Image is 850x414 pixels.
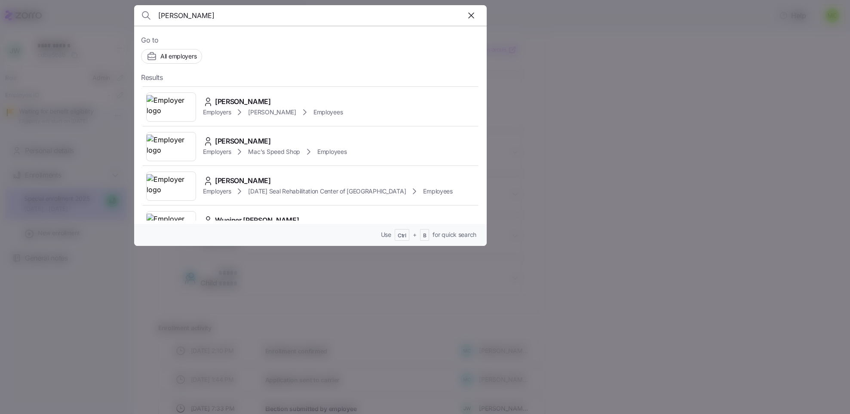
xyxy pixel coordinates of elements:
[203,108,231,117] span: Employers
[203,187,231,196] span: Employers
[215,215,299,226] span: Wueiner [PERSON_NAME]
[147,214,196,238] img: Employer logo
[147,135,196,159] img: Employer logo
[141,72,163,83] span: Results
[317,147,347,156] span: Employees
[147,174,196,198] img: Employer logo
[203,147,231,156] span: Employers
[215,136,271,147] span: [PERSON_NAME]
[423,232,427,239] span: B
[413,230,417,239] span: +
[248,187,406,196] span: [DATE] Seal Rehabilitation Center of [GEOGRAPHIC_DATA]
[160,52,196,61] span: All employers
[381,230,391,239] span: Use
[215,96,271,107] span: [PERSON_NAME]
[147,95,196,119] img: Employer logo
[215,175,271,186] span: [PERSON_NAME]
[398,232,406,239] span: Ctrl
[141,35,480,46] span: Go to
[248,147,300,156] span: Mac's Speed Shop
[141,49,202,64] button: All employers
[313,108,343,117] span: Employees
[433,230,476,239] span: for quick search
[248,108,296,117] span: [PERSON_NAME]
[423,187,452,196] span: Employees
